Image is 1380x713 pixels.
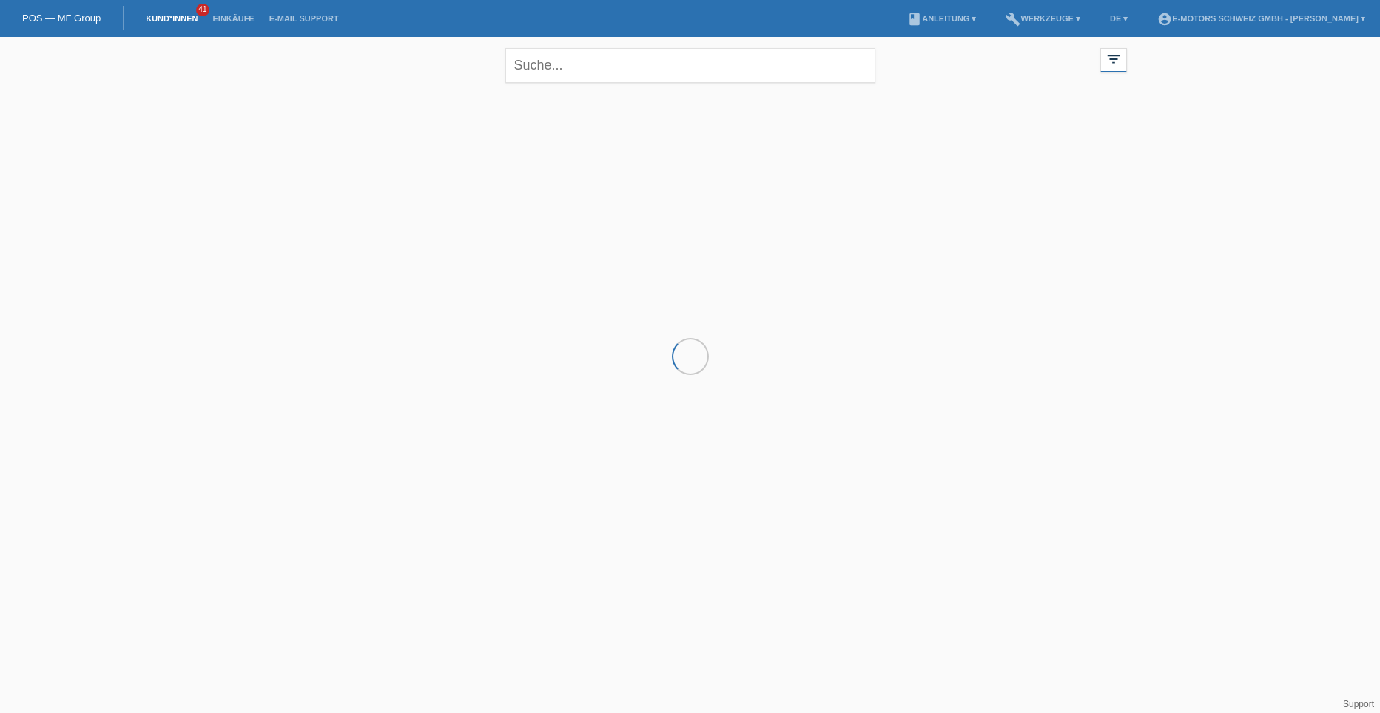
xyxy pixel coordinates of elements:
a: buildWerkzeuge ▾ [998,14,1088,23]
input: Suche... [505,48,875,83]
span: 41 [196,4,209,16]
a: Kund*innen [138,14,205,23]
a: DE ▾ [1103,14,1135,23]
a: POS — MF Group [22,13,101,24]
a: Einkäufe [205,14,261,23]
i: account_circle [1157,12,1172,27]
i: book [907,12,922,27]
a: account_circleE-Motors Schweiz GmbH - [PERSON_NAME] ▾ [1150,14,1373,23]
i: filter_list [1105,51,1122,67]
i: build [1006,12,1020,27]
a: bookAnleitung ▾ [900,14,983,23]
a: Support [1343,699,1374,709]
a: E-Mail Support [262,14,346,23]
